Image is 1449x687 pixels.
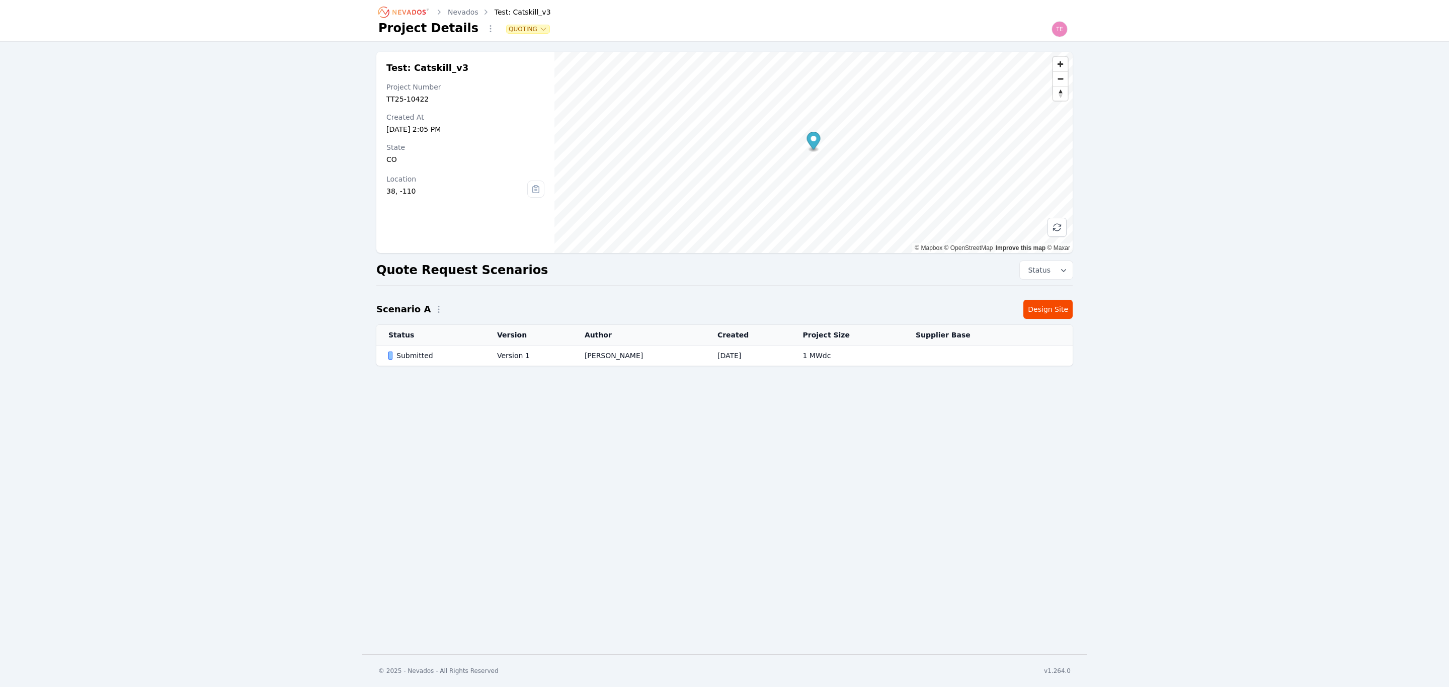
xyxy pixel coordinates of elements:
[485,346,573,366] td: Version 1
[791,346,904,366] td: 1 MWdc
[1053,71,1068,86] button: Zoom out
[376,325,485,346] th: Status
[996,244,1045,251] a: Improve this map
[791,325,904,346] th: Project Size
[386,112,544,122] div: Created At
[1044,667,1071,675] div: v1.264.0
[376,346,1073,366] tr: SubmittedVersion 1[PERSON_NAME][DATE]1 MWdc
[378,4,551,20] nav: Breadcrumb
[944,244,993,251] a: OpenStreetMap
[807,132,820,152] div: Map marker
[448,7,478,17] a: Nevados
[1053,72,1068,86] span: Zoom out
[480,7,551,17] div: Test: Catskill_v3
[1053,57,1068,71] button: Zoom in
[904,325,1030,346] th: Supplier Base
[1053,87,1068,101] span: Reset bearing to north
[705,346,791,366] td: [DATE]
[915,244,942,251] a: Mapbox
[378,667,499,675] div: © 2025 - Nevados - All Rights Reserved
[573,325,705,346] th: Author
[388,351,480,361] div: Submitted
[1024,265,1051,275] span: Status
[1020,261,1073,279] button: Status
[386,154,544,164] div: CO
[386,62,544,74] h2: Test: Catskill_v3
[386,142,544,152] div: State
[386,174,527,184] div: Location
[386,94,544,104] div: TT25-10422
[386,124,544,134] div: [DATE] 2:05 PM
[554,52,1073,253] canvas: Map
[376,302,431,316] h2: Scenario A
[705,325,791,346] th: Created
[573,346,705,366] td: [PERSON_NAME]
[386,82,544,92] div: Project Number
[376,262,548,278] h2: Quote Request Scenarios
[507,25,549,33] button: Quoting
[1053,86,1068,101] button: Reset bearing to north
[1052,21,1068,37] img: Ted Elliott
[378,20,478,36] h1: Project Details
[1023,300,1073,319] a: Design Site
[386,186,527,196] div: 38, -110
[1047,244,1070,251] a: Maxar
[485,325,573,346] th: Version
